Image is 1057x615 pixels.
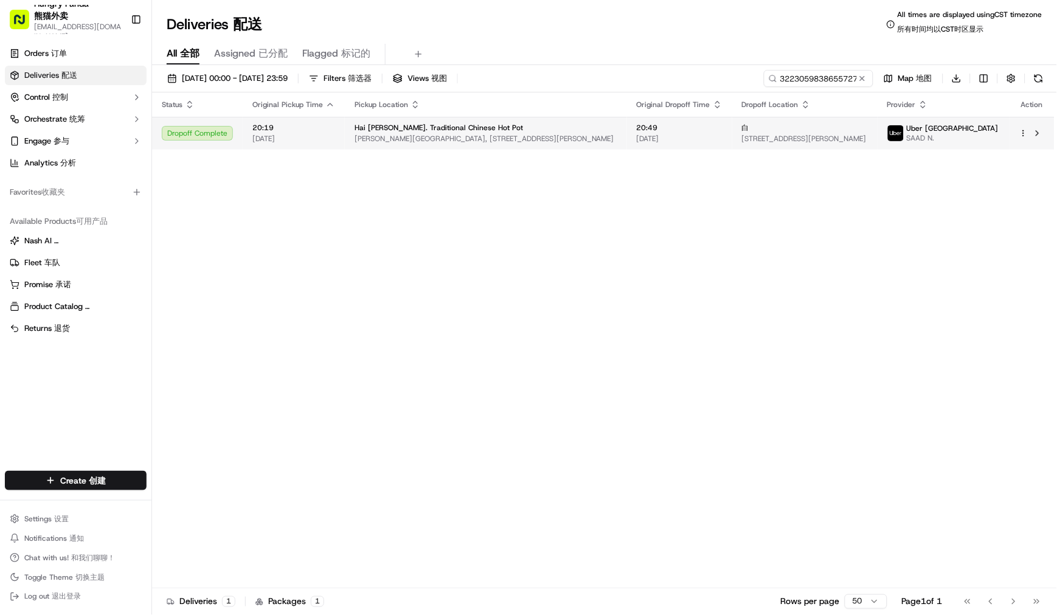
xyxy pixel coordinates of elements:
span: [PERSON_NAME] [38,189,99,198]
button: Returns 退货 [5,319,147,338]
a: Orders 订单 [5,44,147,63]
button: Start new chat [207,120,221,134]
img: 1736555255976-a54dd68f-1ca7-489b-9aae-adbdc363a1c4 [12,116,34,138]
span: 设置 [54,514,69,524]
span: Pickup Location [355,100,408,109]
button: Filters 筛选器 [303,70,377,87]
span: SAAD N. [907,133,999,143]
span: Fleet [24,257,60,268]
span: Flagged [302,46,370,61]
span: [STREET_ADDRESS][PERSON_NAME] [742,134,868,144]
div: Favorites [5,182,147,202]
span: Orchestrate [24,114,85,125]
span: Original Pickup Time [252,100,323,109]
span: 标记的 [341,47,370,60]
span: Dropoff Location [742,100,799,109]
span: 参与 [54,136,69,146]
span: 切换主题 [75,572,105,582]
span: [PERSON_NAME][GEOGRAPHIC_DATA], [STREET_ADDRESS][PERSON_NAME] [355,134,617,144]
span: 收藏夹 [41,187,65,197]
div: 1 [311,596,324,607]
span: 地图 [917,73,932,83]
div: Deliveries [167,596,235,608]
span: 退出登录 [52,592,81,602]
span: 20:19 [252,123,335,133]
a: Nash AI 纳什人工智能 [10,235,142,246]
div: Available Products [5,212,147,231]
input: Type to search [764,70,873,87]
span: 车队 [44,257,60,268]
a: Promise 承诺 [10,279,142,290]
span: 纳什人工智能 [54,235,102,246]
span: 订单 [51,48,67,58]
span: Views [407,73,447,84]
button: Hungry Panda 熊猫外卖[EMAIL_ADDRESS][DOMAIN_NAME] [5,5,126,34]
span: 可用产品 [76,216,108,226]
span: Analytics [24,158,76,169]
span: Original Dropoff Time [637,100,710,109]
span: Notifications [24,533,84,543]
span: 控制 [52,92,68,102]
input: Got a question? Start typing here... [32,78,219,91]
div: Start new chat [55,116,199,128]
span: 退货 [54,323,70,333]
span: Product Catalog [24,301,101,312]
a: Deliveries 配送 [5,66,147,85]
span: 8月27日 [108,189,136,198]
span: 已分配 [258,47,288,60]
p: Welcome 👋 [12,49,221,68]
span: • [101,189,105,198]
span: Nash AI [24,235,101,246]
span: Knowledge Base [24,272,93,284]
button: Refresh [1030,70,1047,87]
div: Past conversations [12,158,81,168]
div: We're available if you need us! [55,128,167,138]
button: See all [189,156,221,170]
span: 配送 [61,70,77,80]
span: 创建 [89,475,106,486]
button: Toggle Theme 切换主题 [5,569,147,586]
span: Returns [24,323,70,334]
div: 📗 [12,273,22,283]
span: Toggle Theme [24,572,105,582]
span: 配送 [233,15,262,34]
span: [PERSON_NAME] [38,221,99,231]
button: Nash AI 纳什人工智能 [5,231,147,251]
span: Control [24,92,68,103]
img: 1736555255976-a54dd68f-1ca7-489b-9aae-adbdc363a1c4 [24,222,34,232]
span: Orders [24,48,67,59]
span: 8月19日 [108,221,136,231]
div: Page 1 of 1 [902,596,943,608]
span: Provider [887,100,916,109]
button: [EMAIL_ADDRESS][DOMAIN_NAME] [34,22,121,41]
button: [DATE] 00:00 - [DATE] 23:59 [162,70,293,87]
button: Orchestrate 统筹 [5,109,147,129]
a: Powered byPylon [86,301,147,311]
span: Deliveries [24,70,77,81]
button: Fleet 车队 [5,253,147,273]
span: [DATE] [252,134,335,144]
span: 承诺 [55,279,71,290]
img: uber-new-logo.jpeg [888,125,904,141]
span: [DATE] 00:00 - [DATE] 23:59 [182,73,288,84]
button: Product Catalog 产品目录 [5,297,147,316]
a: Product Catalog 产品目录 [10,301,142,312]
span: 统筹 [69,114,85,124]
span: Uber [GEOGRAPHIC_DATA] [907,123,999,133]
div: Action [1019,100,1045,109]
a: Analytics 分析 [5,153,147,173]
a: 📗Knowledge Base [7,267,98,289]
span: Settings [24,514,69,524]
span: All [167,46,199,61]
div: Packages [255,596,324,608]
a: 💻API Documentation [98,267,200,289]
h1: Deliveries [167,15,262,34]
span: Map [898,73,932,84]
span: Assigned [214,46,288,61]
span: Log out [24,592,81,602]
span: Chat with us! [24,553,115,563]
img: 1727276513143-84d647e1-66c0-4f92-a045-3c9f9f5dfd92 [26,116,47,138]
span: Promise [24,279,71,290]
img: Bea Lacdao [12,210,32,229]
